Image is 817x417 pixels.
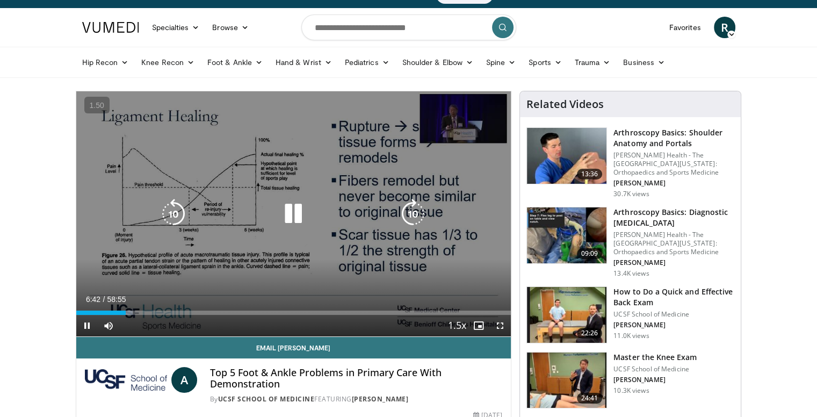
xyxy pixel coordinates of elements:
p: 11.0K views [613,332,649,340]
p: [PERSON_NAME] [613,376,697,384]
a: [PERSON_NAME] [352,394,409,404]
img: VuMedi Logo [82,22,139,33]
span: 58:55 [107,295,126,304]
a: 09:09 Arthroscopy Basics: Diagnostic [MEDICAL_DATA] [PERSON_NAME] Health - The [GEOGRAPHIC_DATA][... [526,207,734,278]
a: 24:41 Master the Knee Exam UCSF School of Medicine [PERSON_NAME] 10.3K views [526,352,734,409]
h4: Related Videos [526,98,604,111]
span: 13:36 [577,169,603,179]
p: [PERSON_NAME] Health - The [GEOGRAPHIC_DATA][US_STATE]: Orthopaedics and Sports Medicine [613,151,734,177]
img: 80b9674e-700f-42d5-95ff-2772df9e177e.jpeg.150x105_q85_crop-smart_upscale.jpg [527,207,606,263]
a: Foot & Ankle [201,52,269,73]
button: Pause [76,315,98,336]
p: [PERSON_NAME] [613,179,734,188]
p: UCSF School of Medicine [613,365,697,373]
a: Business [617,52,671,73]
h4: Top 5 Foot & Ankle Problems in Primary Care With Demonstration [210,367,502,390]
a: Shoulder & Elbow [396,52,480,73]
a: Knee Recon [135,52,201,73]
p: [PERSON_NAME] [613,321,734,329]
a: Email [PERSON_NAME] [76,337,511,358]
a: Hand & Wrist [269,52,338,73]
a: Trauma [568,52,617,73]
span: 6:42 [86,295,100,304]
button: Fullscreen [489,315,511,336]
h3: How to Do a Quick and Effective Back Exam [613,286,734,308]
a: UCSF School of Medicine [218,394,315,404]
h3: Master the Knee Exam [613,352,697,363]
span: 09:09 [577,248,603,259]
img: badd6cc1-85db-4728-89db-6dde3e48ba1d.150x105_q85_crop-smart_upscale.jpg [527,287,606,343]
img: UCSF School of Medicine [85,367,167,393]
a: 13:36 Arthroscopy Basics: Shoulder Anatomy and Portals [PERSON_NAME] Health - The [GEOGRAPHIC_DAT... [526,127,734,198]
p: 30.7K views [613,190,649,198]
a: Pediatrics [338,52,396,73]
button: Enable picture-in-picture mode [468,315,489,336]
a: Sports [522,52,568,73]
span: 24:41 [577,393,603,404]
video-js: Video Player [76,91,511,337]
a: Browse [206,17,255,38]
button: Playback Rate [446,315,468,336]
a: Favorites [663,17,707,38]
a: Spine [480,52,522,73]
img: 9534a039-0eaa-4167-96cf-d5be049a70d8.150x105_q85_crop-smart_upscale.jpg [527,128,606,184]
a: 22:26 How to Do a Quick and Effective Back Exam UCSF School of Medicine [PERSON_NAME] 11.0K views [526,286,734,343]
span: 22:26 [577,328,603,339]
p: [PERSON_NAME] Health - The [GEOGRAPHIC_DATA][US_STATE]: Orthopaedics and Sports Medicine [613,231,734,256]
p: 13.4K views [613,269,649,278]
a: A [171,367,197,393]
a: R [714,17,735,38]
h3: Arthroscopy Basics: Diagnostic [MEDICAL_DATA] [613,207,734,228]
p: UCSF School of Medicine [613,310,734,319]
a: Hip Recon [76,52,135,73]
button: Mute [98,315,119,336]
input: Search topics, interventions [301,15,516,40]
img: 5866c4ed-3974-4147-8369-9a923495f326.150x105_q85_crop-smart_upscale.jpg [527,353,606,408]
div: Progress Bar [76,311,511,315]
a: Specialties [146,17,206,38]
span: / [103,295,105,304]
h3: Arthroscopy Basics: Shoulder Anatomy and Portals [613,127,734,149]
p: [PERSON_NAME] [613,258,734,267]
p: 10.3K views [613,386,649,395]
div: By FEATURING [210,394,502,404]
